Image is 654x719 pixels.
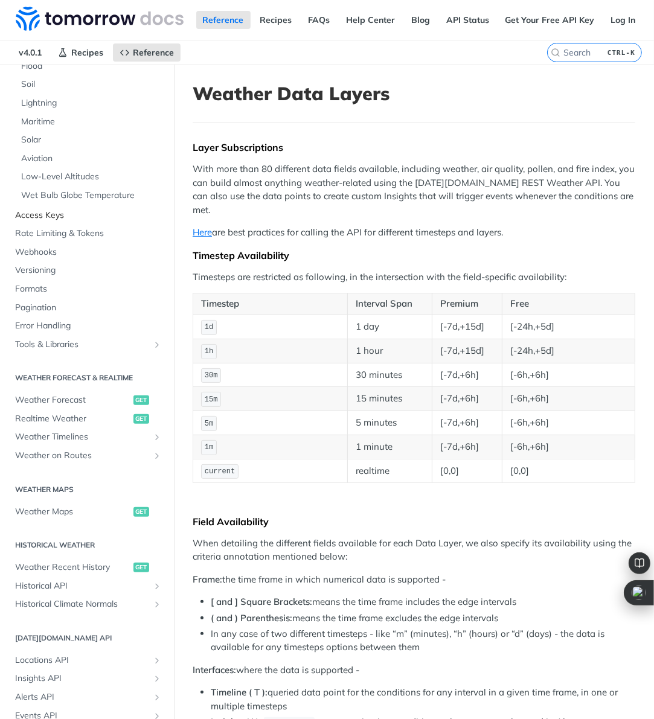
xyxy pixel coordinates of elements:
[254,11,299,29] a: Recipes
[9,651,165,669] a: Locations APIShow subpages for Locations API
[432,459,502,483] td: [0,0]
[348,459,432,483] td: realtime
[432,339,502,363] td: [-7d,+15d]
[205,347,213,356] span: 1h
[152,656,162,665] button: Show subpages for Locations API
[12,43,48,62] span: v4.0.1
[15,228,162,240] span: Rate Limiting & Tokens
[502,315,635,339] td: [-24h,+5d]
[113,43,181,62] a: Reference
[15,580,149,592] span: Historical API
[348,387,432,411] td: 15 minutes
[9,669,165,688] a: Insights APIShow subpages for Insights API
[432,435,502,459] td: [-7d,+6h]
[604,46,638,59] kbd: CTRL-K
[9,280,165,298] a: Formats
[152,432,162,442] button: Show subpages for Weather Timelines
[15,94,165,112] a: Lightning
[193,516,635,528] div: Field Availability
[193,226,635,240] p: are best practices for calling the API for different timesteps and layers.
[432,363,502,387] td: [-7d,+6h]
[604,11,642,29] a: Log In
[193,226,212,238] a: Here
[21,78,162,91] span: Soil
[551,48,560,57] svg: Search
[9,447,165,465] a: Weather on RoutesShow subpages for Weather on Routes
[196,11,251,29] a: Reference
[348,293,432,315] th: Interval Span
[302,11,337,29] a: FAQs
[432,411,502,435] td: [-7d,+6h]
[21,153,162,165] span: Aviation
[502,435,635,459] td: [-6h,+6h]
[502,459,635,483] td: [0,0]
[15,431,149,443] span: Weather Timelines
[21,116,162,128] span: Maritime
[71,47,103,58] span: Recipes
[15,150,165,168] a: Aviation
[211,596,312,607] strong: [ and ] Square Brackets:
[193,162,635,217] p: With more than 80 different data fields available, including weather, air quality, pollen, and fi...
[9,577,165,595] a: Historical APIShow subpages for Historical API
[21,190,162,202] span: Wet Bulb Globe Temperature
[51,43,110,62] a: Recipes
[9,372,165,383] h2: Weather Forecast & realtime
[152,340,162,350] button: Show subpages for Tools & Libraries
[9,261,165,280] a: Versioning
[502,387,635,411] td: [-6h,+6h]
[15,654,149,666] span: Locations API
[15,506,130,518] span: Weather Maps
[15,413,130,425] span: Realtime Weather
[502,411,635,435] td: [-6h,+6h]
[133,414,149,424] span: get
[211,612,292,624] strong: ( and ) Parenthesis:
[193,664,236,676] strong: Interfaces:
[9,225,165,243] a: Rate Limiting & Tokens
[9,595,165,613] a: Historical Climate NormalsShow subpages for Historical Climate Normals
[211,595,635,609] li: means the time frame includes the edge intervals
[152,581,162,591] button: Show subpages for Historical API
[9,540,165,551] h2: Historical Weather
[432,315,502,339] td: [-7d,+15d]
[205,371,218,380] span: 30m
[193,270,635,284] p: Timesteps are restricted as following, in the intersection with the field-specific availability:
[348,315,432,339] td: 1 day
[502,339,635,363] td: [-24h,+5d]
[340,11,402,29] a: Help Center
[205,443,213,452] span: 1m
[9,503,165,521] a: Weather Mapsget
[9,336,165,354] a: Tools & LibrariesShow subpages for Tools & Libraries
[502,363,635,387] td: [-6h,+6h]
[15,691,149,703] span: Alerts API
[152,692,162,702] button: Show subpages for Alerts API
[15,673,149,685] span: Insights API
[193,293,348,315] th: Timestep
[21,60,162,72] span: Flood
[348,411,432,435] td: 5 minutes
[15,75,165,94] a: Soil
[133,507,149,517] span: get
[152,451,162,461] button: Show subpages for Weather on Routes
[133,47,174,58] span: Reference
[15,246,162,258] span: Webhooks
[15,339,149,351] span: Tools & Libraries
[15,561,130,574] span: Weather Recent History
[193,141,635,153] div: Layer Subscriptions
[211,612,635,625] li: means the time frame excludes the edge intervals
[205,467,235,476] span: current
[152,674,162,683] button: Show subpages for Insights API
[432,387,502,411] td: [-7d,+6h]
[15,187,165,205] a: Wet Bulb Globe Temperature
[193,573,635,587] p: the time frame in which numerical data is supported -
[15,264,162,276] span: Versioning
[348,435,432,459] td: 1 minute
[9,206,165,225] a: Access Keys
[211,686,635,713] li: queried data point for the conditions for any interval in a given time frame, in one or multiple ...
[15,57,165,75] a: Flood
[211,686,268,698] strong: Timeline ( T ):
[15,302,162,314] span: Pagination
[9,299,165,317] a: Pagination
[15,283,162,295] span: Formats
[15,394,130,406] span: Weather Forecast
[193,574,222,585] strong: Frame:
